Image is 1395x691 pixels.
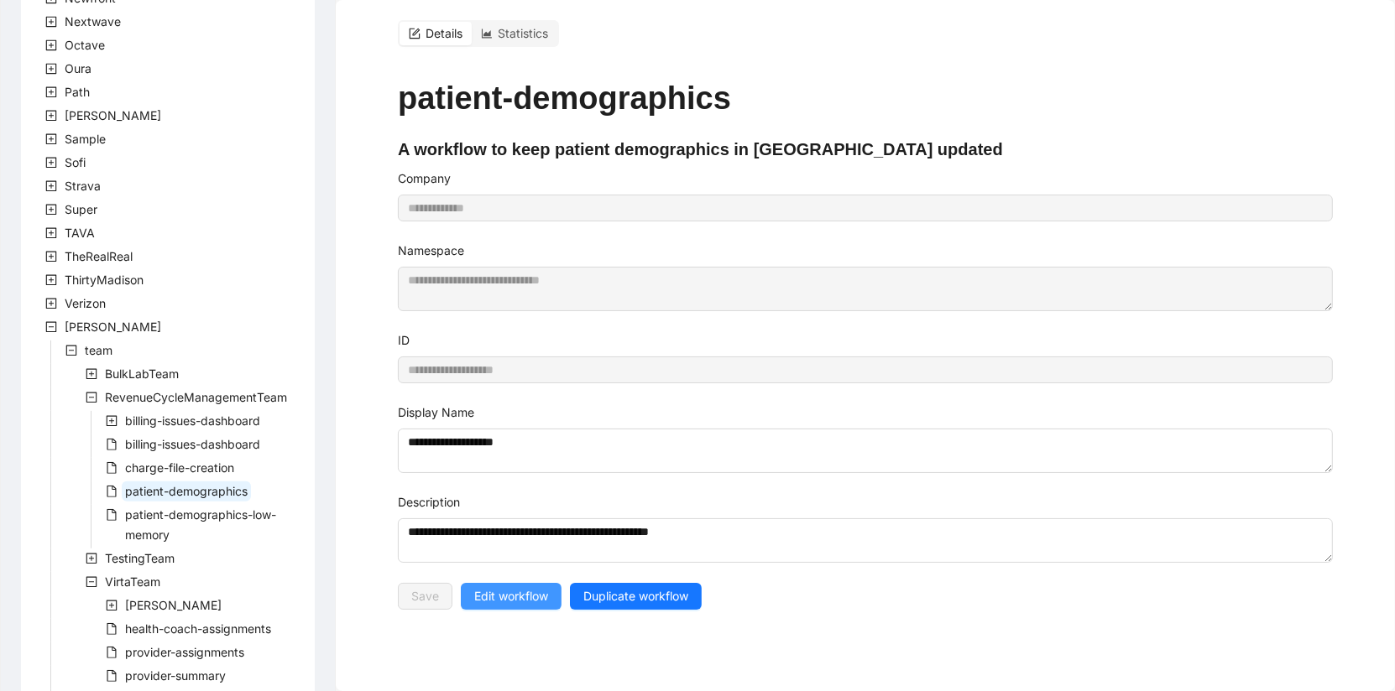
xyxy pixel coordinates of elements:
span: plus-square [45,110,57,122]
textarea: Display Name [398,429,1333,473]
span: team [85,343,112,357]
span: plus-square [45,133,57,145]
span: Sofi [61,153,89,173]
span: patient-demographics [122,481,251,501]
span: area-chart [481,28,493,39]
span: file [106,486,118,497]
span: minus-square [65,345,77,356]
span: Octave [61,35,108,55]
span: file [106,462,118,474]
span: billing-issues-dashboard [122,411,264,431]
span: provider-assignments [122,642,248,662]
span: RevenueCycleManagementTeam [105,390,287,404]
input: ID [398,356,1333,383]
span: Strava [65,179,101,193]
span: Virta [61,317,165,337]
span: Edit workflow [474,587,548,605]
span: file [106,439,118,450]
span: BulkLabTeam [102,364,182,384]
span: file [106,647,118,658]
span: file [106,509,118,521]
span: plus-square [45,180,57,192]
span: Super [65,202,97,216]
span: health-coach-assignments [125,621,271,636]
span: charge-file-creation [125,460,234,475]
span: Oura [65,61,91,75]
span: [PERSON_NAME] [65,108,161,122]
span: plus-square [45,63,57,75]
span: billing-issues-dashboard [125,437,260,451]
span: TheRealReal [65,249,133,263]
span: patient-demographics [125,484,248,498]
span: TestingTeam [105,551,175,565]
span: ThirtyMadison [65,273,144,287]
span: plus-square [86,553,97,564]
span: RevenueCycleManagementTeam [102,387,290,408]
span: VirtaTeam [105,574,160,589]
label: Display Name [398,403,474,422]
span: minus-square [86,392,97,403]
span: file [106,623,118,635]
span: Rothman [61,106,165,126]
span: form [409,28,421,39]
span: file [106,670,118,682]
span: provider-assignments [125,645,244,659]
span: plus-square [45,157,57,169]
span: TAVA [65,226,95,240]
span: Octave [65,38,105,52]
span: plus-square [45,251,57,262]
span: Duplicate workflow [583,587,688,605]
span: TheRealReal [61,247,136,267]
span: ThirtyMadison [61,270,147,290]
span: minus-square [86,576,97,588]
textarea: Namespace [398,267,1333,311]
span: Sofi [65,155,86,169]
span: Nextwave [65,14,121,29]
span: provider-summary [125,668,226,683]
input: Company [398,195,1333,221]
span: [PERSON_NAME] [125,598,222,612]
span: billing-issues-dashboard [122,434,264,455]
span: plus-square [45,298,57,309]
span: Save [411,587,439,605]
span: VirtaTeam [102,572,164,592]
span: minus-square [45,321,57,333]
span: Path [61,82,93,102]
button: Save [398,583,452,610]
span: plus-square [45,204,57,216]
button: Duplicate workflow [570,583,702,610]
span: BulkLabTeam [105,366,179,381]
span: TestingTeam [102,548,178,569]
h4: A workflow to keep patient demographics in [GEOGRAPHIC_DATA] updated [398,138,1333,161]
span: plus-square [45,39,57,51]
span: team [81,340,116,361]
span: Sample [65,132,106,146]
span: billing-issues-dashboard [125,413,260,428]
span: Oura [61,59,95,79]
textarea: Description [398,518,1333,563]
span: Nextwave [61,12,124,32]
span: health-coach-assignments [122,619,274,639]
span: plus-square [45,274,57,286]
span: Statistics [498,26,548,40]
span: Path [65,85,90,99]
span: plus-square [45,86,57,98]
span: charge-file-creation [122,458,238,478]
label: Description [398,493,460,512]
span: plus-square [45,227,57,239]
span: patient-demographics-low-memory [125,507,276,542]
label: Namespace [398,242,464,260]
span: Strava [61,176,104,196]
span: plus-square [106,600,118,611]
span: Verizon [61,294,109,314]
span: plus-square [106,415,118,427]
span: virta [122,595,225,616]
span: Details [426,26,462,40]
h1: patient-demographics [398,79,1333,117]
span: patient-demographics-low-memory [122,505,315,545]
button: Edit workflow [461,583,562,610]
span: TAVA [61,223,98,243]
span: plus-square [45,16,57,28]
span: Sample [61,129,109,149]
span: plus-square [86,368,97,380]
